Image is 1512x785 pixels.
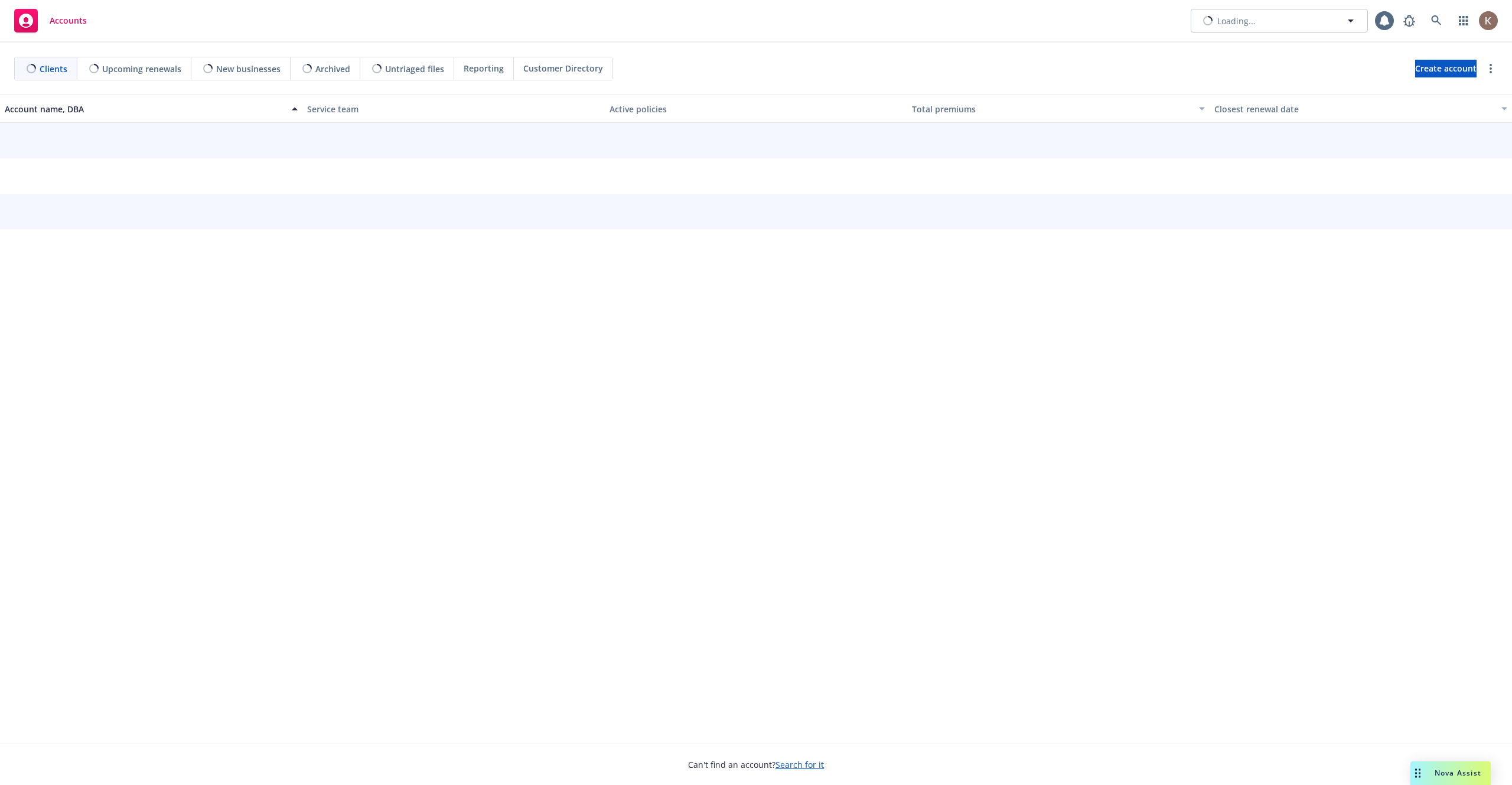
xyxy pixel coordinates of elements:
[1435,768,1481,778] span: Nova Assist
[307,103,600,115] div: Service team
[1425,9,1448,33] a: Search
[523,62,603,74] span: Customer Directory
[907,95,1210,123] button: Total premiums
[1452,9,1475,33] a: Switch app
[216,63,281,75] span: New businesses
[40,63,67,75] span: Clients
[5,103,285,115] div: Account name, DBA
[9,4,92,37] a: Accounts
[1479,11,1498,30] img: photo
[1191,9,1368,33] button: Loading...
[1210,95,1512,123] button: Closest renewal date
[315,63,350,75] span: Archived
[1410,761,1491,785] button: Nova Assist
[385,63,444,75] span: Untriaged files
[1217,15,1256,27] span: Loading...
[302,95,605,123] button: Service team
[1484,61,1498,76] a: more
[610,103,902,115] div: Active policies
[688,758,824,771] span: Can't find an account?
[775,759,824,770] a: Search for it
[1415,60,1477,77] a: Create account
[102,63,181,75] span: Upcoming renewals
[1410,761,1425,785] div: Drag to move
[1214,103,1494,115] div: Closest renewal date
[50,16,87,25] span: Accounts
[912,103,1192,115] div: Total premiums
[464,62,504,74] span: Reporting
[1397,9,1421,33] a: Report a Bug
[605,95,907,123] button: Active policies
[1415,57,1477,80] span: Create account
